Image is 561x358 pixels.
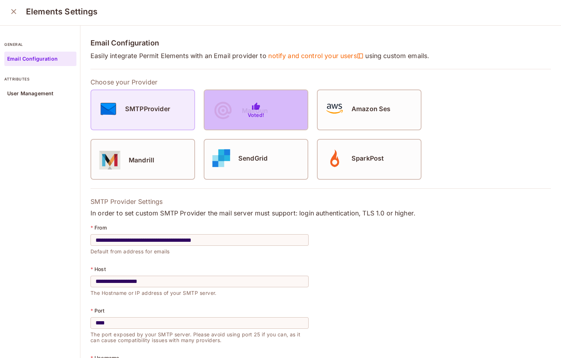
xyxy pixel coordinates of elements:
[94,308,105,314] p: Port
[7,56,58,62] p: Email Configuration
[6,4,21,19] button: close
[90,78,551,87] p: Choose your Provider
[7,91,53,96] p: User Management
[90,246,309,254] p: Default from address for emails
[26,6,98,17] h3: Elements Settings
[248,112,264,118] p: Voted!
[129,157,154,164] h5: Mandrill
[352,105,391,113] h5: Amazon Ses
[4,42,76,47] p: general
[90,52,551,60] p: Easily integrate Permit Elements with an Email provider to using custom emails.
[90,197,551,206] p: SMTP Provider Settings
[94,225,107,231] p: From
[4,76,76,82] p: attributes
[125,105,170,113] h5: SMTPProvider
[90,287,309,296] p: The Hostname or IP address of your SMTP server.
[94,266,106,272] p: Host
[238,155,268,162] h5: SendGrid
[90,329,309,343] p: The port exposed by your SMTP server. Please avoid using port 25 if you can, as it can cause comp...
[268,52,363,60] span: notify and control your users
[90,209,551,218] p: In order to set custom SMTP Provider the mail server must support: login authentication, TLS 1.0 ...
[90,39,551,47] h4: Email Configuration
[352,155,384,162] h5: SparkPost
